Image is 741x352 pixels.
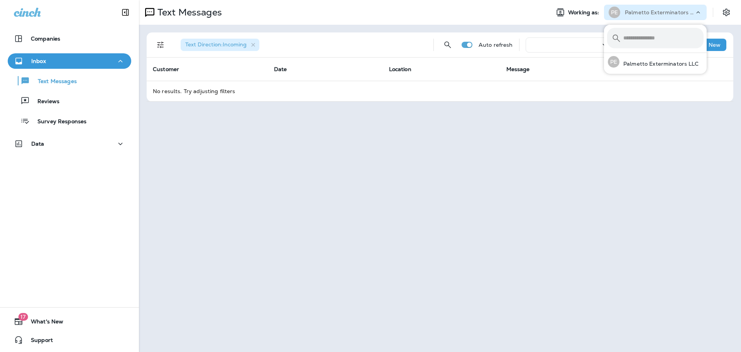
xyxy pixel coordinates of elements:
[23,337,53,346] span: Support
[625,9,694,15] p: Palmetto Exterminators LLC
[719,5,733,19] button: Settings
[147,81,733,101] td: No results. Try adjusting filters
[609,7,620,18] div: PE
[153,66,179,73] span: Customer
[8,53,131,69] button: Inbox
[30,78,77,85] p: Text Messages
[8,314,131,329] button: 17What's New
[115,5,136,20] button: Collapse Sidebar
[30,118,86,126] p: Survey Responses
[31,36,60,42] p: Companies
[8,31,131,46] button: Companies
[153,37,168,53] button: Filters
[709,42,721,48] p: New
[604,53,707,71] button: PEPalmetto Exterminators LLC
[31,58,46,64] p: Inbox
[18,313,28,321] span: 17
[154,7,222,18] p: Text Messages
[181,39,259,51] div: Text Direction:Incoming
[389,66,411,73] span: Location
[23,318,63,328] span: What's New
[619,61,699,67] p: Palmetto Exterminators LLC
[185,41,247,48] span: Text Direction : Incoming
[506,66,530,73] span: Message
[31,141,44,147] p: Data
[8,93,131,109] button: Reviews
[8,332,131,348] button: Support
[479,42,513,48] p: Auto refresh
[274,66,287,73] span: Date
[608,56,619,68] div: PE
[8,73,131,89] button: Text Messages
[30,98,59,105] p: Reviews
[440,37,455,53] button: Search Messages
[8,136,131,151] button: Data
[8,113,131,129] button: Survey Responses
[568,9,601,16] span: Working as:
